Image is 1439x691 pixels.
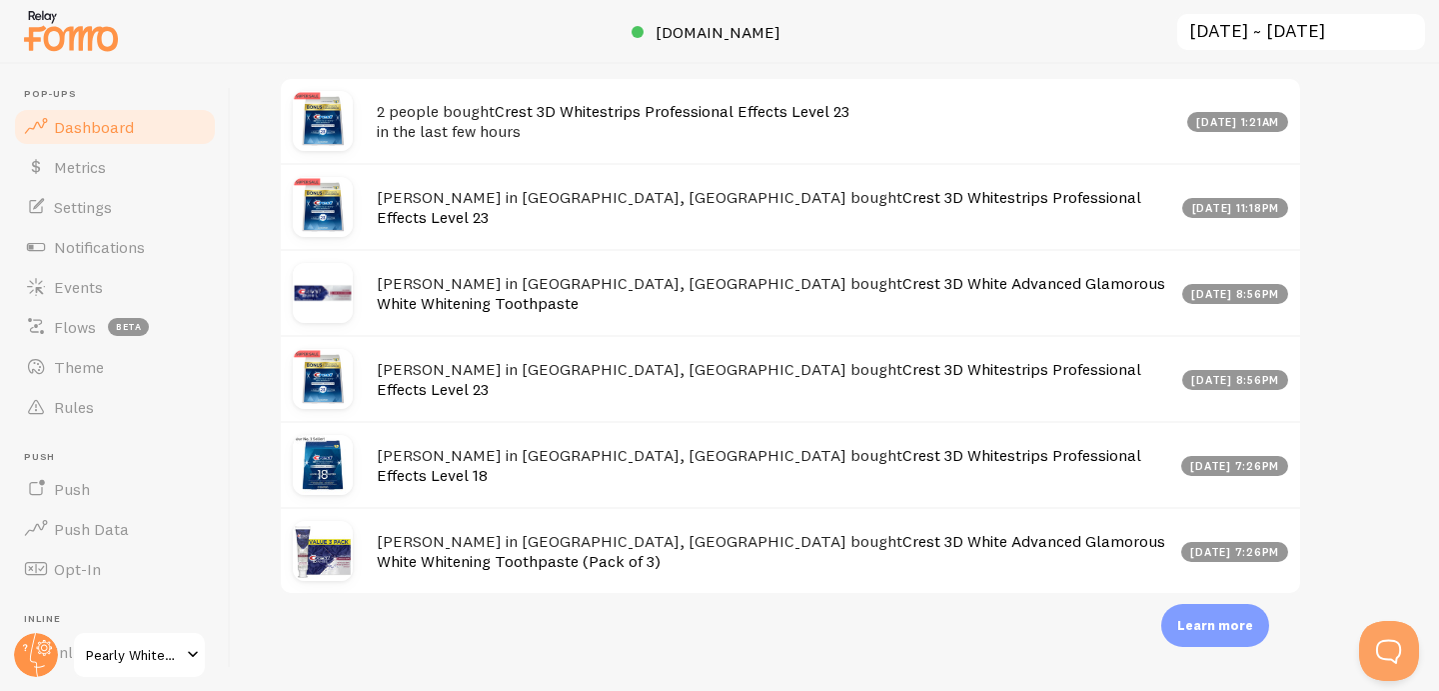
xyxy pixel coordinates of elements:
span: Dashboard [54,117,134,137]
span: Rules [54,397,94,417]
span: Pop-ups [24,88,218,101]
a: Settings [12,187,218,227]
span: Inline [24,613,218,626]
h4: [PERSON_NAME] in [GEOGRAPHIC_DATA], [GEOGRAPHIC_DATA] bought [377,531,1169,572]
a: Crest 3D Whitestrips Professional Effects Level 23 [377,187,1141,228]
span: Settings [54,197,112,217]
div: [DATE] 8:56pm [1182,370,1289,390]
div: [DATE] 11:18pm [1182,198,1288,218]
span: Push [24,451,218,464]
span: Push [54,479,90,499]
a: Flows beta [12,307,218,347]
span: Pearly Whites UK [86,643,181,667]
h4: [PERSON_NAME] in [GEOGRAPHIC_DATA], [GEOGRAPHIC_DATA] bought [377,445,1169,486]
p: Learn more [1177,616,1253,635]
a: Events [12,267,218,307]
h4: [PERSON_NAME] in [GEOGRAPHIC_DATA], [GEOGRAPHIC_DATA] bought [377,359,1170,400]
a: Metrics [12,147,218,187]
span: Opt-In [54,559,101,579]
a: Crest 3D White Advanced Glamorous White Whitening Toothpaste [377,273,1165,314]
a: Crest 3D Whitestrips Professional Effects Level 23 [377,359,1141,400]
div: Learn more [1161,604,1269,647]
span: Theme [54,357,104,377]
span: Flows [54,317,96,337]
div: [DATE] 7:26pm [1181,542,1289,562]
div: [DATE] 1:21am [1187,112,1289,132]
span: Metrics [54,157,106,177]
div: [DATE] 8:56pm [1182,284,1289,304]
span: Notifications [54,237,145,257]
a: Push Data [12,509,218,549]
a: Notifications [12,227,218,267]
iframe: Help Scout Beacon - Open [1359,621,1419,681]
span: Events [54,277,103,297]
a: Crest 3D Whitestrips Professional Effects Level 18 [377,445,1141,486]
a: Theme [12,347,218,387]
a: Dashboard [12,107,218,147]
span: beta [108,318,149,336]
a: Rules [12,387,218,427]
a: Opt-In [12,549,218,589]
h4: [PERSON_NAME] in [GEOGRAPHIC_DATA], [GEOGRAPHIC_DATA] bought [377,273,1170,314]
a: Push [12,469,218,509]
a: Crest 3D White Advanced Glamorous White Whitening Toothpaste (Pack of 3) [377,531,1165,572]
a: Pearly Whites UK [72,631,207,679]
img: fomo-relay-logo-orange.svg [21,5,121,56]
div: [DATE] 7:26pm [1181,456,1289,476]
h4: 2 people bought in the last few hours [377,101,1175,142]
h4: [PERSON_NAME] in [GEOGRAPHIC_DATA], [GEOGRAPHIC_DATA] bought [377,187,1170,228]
span: Push Data [54,519,129,539]
a: Crest 3D Whitestrips Professional Effects Level 23 [495,101,849,121]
